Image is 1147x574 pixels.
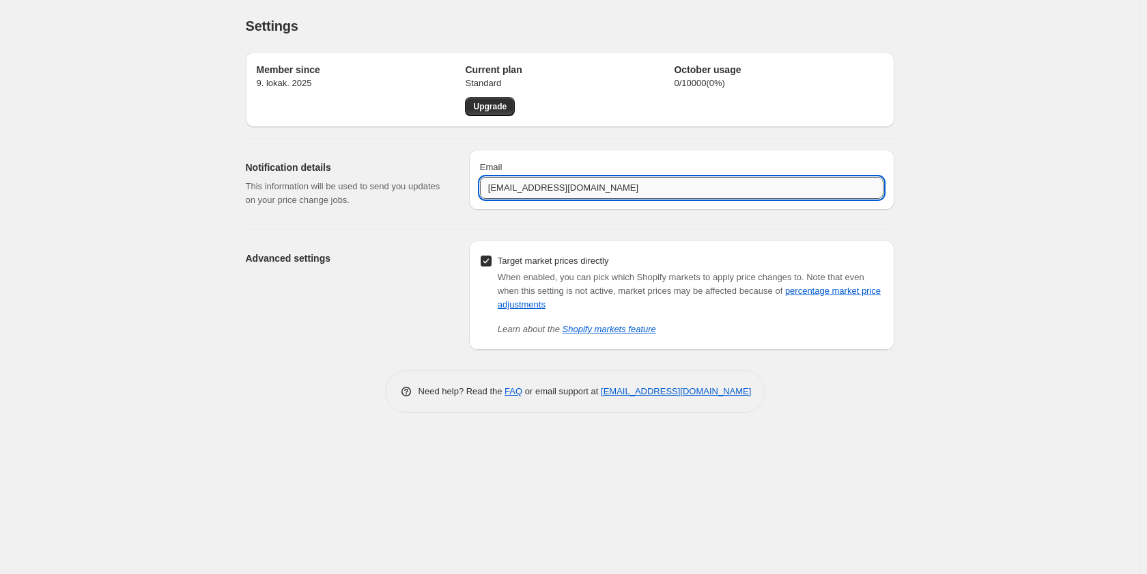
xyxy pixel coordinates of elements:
[246,251,447,265] h2: Advanced settings
[522,386,601,396] span: or email support at
[246,161,447,174] h2: Notification details
[674,77,883,90] p: 0 / 10000 ( 0 %)
[480,162,502,172] span: Email
[246,180,447,207] p: This information will be used to send you updates on your price change jobs.
[473,101,507,112] span: Upgrade
[505,386,522,396] a: FAQ
[246,18,298,33] span: Settings
[465,77,674,90] p: Standard
[498,256,609,266] span: Target market prices directly
[257,77,466,90] p: 9. lokak. 2025
[498,272,804,282] span: When enabled, you can pick which Shopify markets to apply price changes to.
[257,63,466,77] h2: Member since
[498,324,656,334] i: Learn about the
[563,324,656,334] a: Shopify markets feature
[419,386,505,396] span: Need help? Read the
[465,97,515,116] a: Upgrade
[465,63,674,77] h2: Current plan
[674,63,883,77] h2: October usage
[601,386,751,396] a: [EMAIL_ADDRESS][DOMAIN_NAME]
[498,272,881,310] span: Note that even when this setting is not active, market prices may be affected because of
